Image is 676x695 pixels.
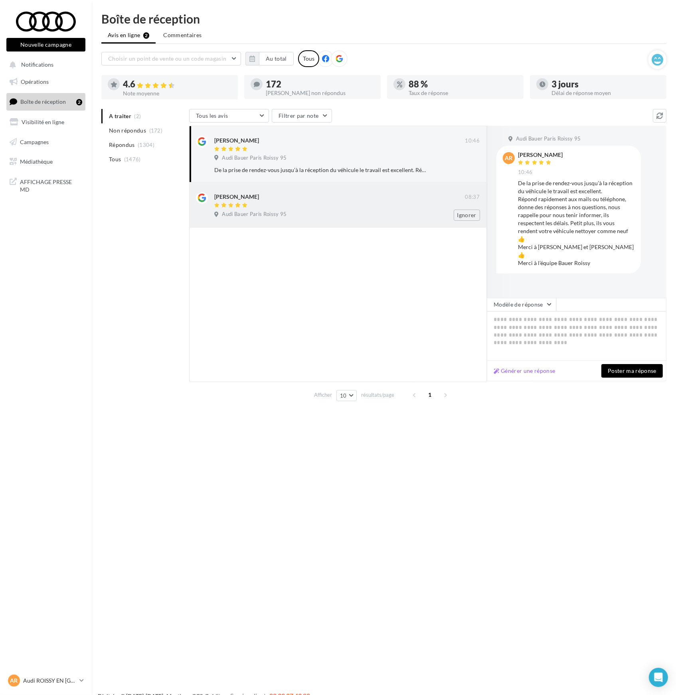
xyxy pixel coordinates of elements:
[222,154,287,162] span: Audi Bauer Paris Roissy 95
[22,119,64,125] span: Visibilité en ligne
[518,169,533,176] span: 10:46
[5,173,87,197] a: AFFICHAGE PRESSE MD
[266,80,374,89] div: 172
[336,390,357,401] button: 10
[214,137,259,145] div: [PERSON_NAME]
[21,61,53,68] span: Notifications
[551,90,660,96] div: Délai de réponse moyen
[245,52,294,65] button: Au total
[340,392,347,399] span: 10
[5,93,87,110] a: Boîte de réception2
[465,137,480,145] span: 10:46
[149,127,163,134] span: (172)
[163,31,202,39] span: Commentaires
[20,176,82,194] span: AFFICHAGE PRESSE MD
[298,50,319,67] div: Tous
[6,673,85,688] a: AR Audi ROISSY EN [GEOGRAPHIC_DATA]
[505,154,513,162] span: AR
[214,193,259,201] div: [PERSON_NAME]
[272,109,332,123] button: Filtrer par note
[109,141,135,149] span: Répondus
[409,90,517,96] div: Taux de réponse
[124,156,141,162] span: (1476)
[214,166,428,174] div: De la prise de rendez-vous jusqu’à la réception du véhicule le travail est excellent. Répond rapi...
[259,52,294,65] button: Au total
[23,677,76,685] p: Audi ROISSY EN [GEOGRAPHIC_DATA]
[109,155,121,163] span: Tous
[189,109,269,123] button: Tous les avis
[518,152,563,158] div: [PERSON_NAME]
[516,135,581,143] span: Audi Bauer Paris Roissy 95
[101,52,241,65] button: Choisir un point de vente ou un code magasin
[490,366,559,376] button: Générer une réponse
[76,99,82,105] div: 2
[108,55,226,62] span: Choisir un point de vente ou un code magasin
[5,134,87,150] a: Campagnes
[21,78,49,85] span: Opérations
[5,73,87,90] a: Opérations
[465,194,480,201] span: 08:37
[409,80,517,89] div: 88 %
[123,91,231,96] div: Note moyenne
[109,127,146,135] span: Non répondus
[6,38,85,51] button: Nouvelle campagne
[424,388,437,401] span: 1
[20,138,49,145] span: Campagnes
[314,391,332,399] span: Afficher
[5,114,87,131] a: Visibilité en ligne
[196,112,228,119] span: Tous les avis
[20,158,53,165] span: Médiathèque
[454,210,480,221] button: Ignorer
[487,298,556,311] button: Modèle de réponse
[601,364,663,378] button: Poster ma réponse
[518,179,634,267] div: De la prise de rendez-vous jusqu’à la réception du véhicule le travail est excellent. Répond rapi...
[266,90,374,96] div: [PERSON_NAME] non répondus
[123,80,231,89] div: 4.6
[101,13,666,25] div: Boîte de réception
[361,391,394,399] span: résultats/page
[222,211,287,218] span: Audi Bauer Paris Roissy 95
[551,80,660,89] div: 3 jours
[5,153,87,170] a: Médiathèque
[138,142,154,148] span: (1304)
[20,98,66,105] span: Boîte de réception
[10,677,18,685] span: AR
[649,668,668,687] div: Open Intercom Messenger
